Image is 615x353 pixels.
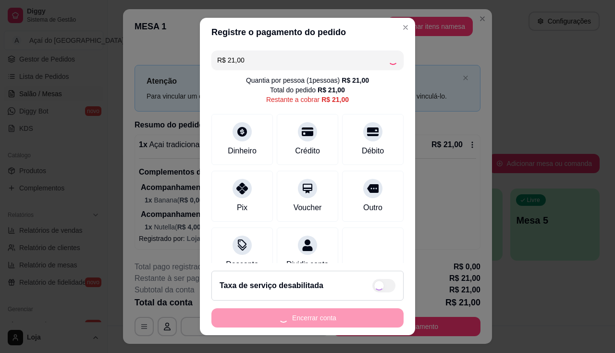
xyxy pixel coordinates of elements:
[295,145,320,157] div: Crédito
[398,20,413,35] button: Close
[266,95,349,104] div: Restante a cobrar
[246,76,369,85] div: Quantia por pessoa ( 1 pessoas)
[237,202,247,214] div: Pix
[217,50,388,70] input: Ex.: hambúrguer de cordeiro
[321,95,349,104] div: R$ 21,00
[318,85,345,95] div: R$ 21,00
[220,280,323,291] h2: Taxa de serviço desabilitada
[342,76,369,85] div: R$ 21,00
[200,18,415,47] header: Registre o pagamento do pedido
[228,145,257,157] div: Dinheiro
[294,202,322,214] div: Voucher
[362,145,384,157] div: Débito
[363,202,382,214] div: Outro
[388,55,398,65] div: Loading
[286,259,329,270] div: Dividir conta
[226,259,258,270] div: Desconto
[270,85,345,95] div: Total do pedido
